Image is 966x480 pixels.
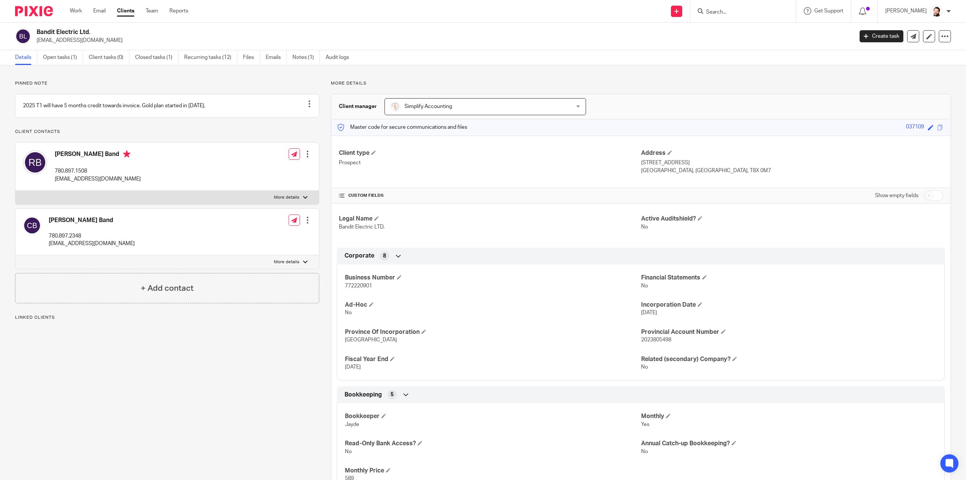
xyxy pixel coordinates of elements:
[49,216,135,224] h4: [PERSON_NAME] Band
[860,30,903,42] a: Create task
[641,412,937,420] h4: Monthly
[345,252,374,260] span: Corporate
[49,240,135,247] p: [EMAIL_ADDRESS][DOMAIN_NAME]
[345,355,641,363] h4: Fiscal Year End
[641,355,937,363] h4: Related (secondary) Company?
[345,422,359,427] span: Jayde
[339,149,641,157] h4: Client type
[345,391,382,399] span: Bookkeeping
[339,215,641,223] h4: Legal Name
[641,149,943,157] h4: Address
[15,80,319,86] p: Pinned note
[135,50,178,65] a: Closed tasks (1)
[70,7,82,15] a: Work
[37,37,848,44] p: [EMAIL_ADDRESS][DOMAIN_NAME]
[705,9,773,16] input: Search
[184,50,237,65] a: Recurring tasks (12)
[345,274,641,282] h4: Business Number
[641,159,943,167] p: [STREET_ADDRESS]
[15,315,319,321] p: Linked clients
[391,102,400,111] img: Screenshot%202023-11-29%20141159.png
[146,7,158,15] a: Team
[331,80,951,86] p: More details
[641,422,649,427] span: Yes
[345,449,352,454] span: No
[49,232,135,240] p: 780.897.2348
[15,28,31,44] img: svg%3E
[814,8,843,14] span: Get Support
[641,310,657,315] span: [DATE]
[274,194,299,201] p: More details
[641,224,648,230] span: No
[345,328,641,336] h4: Province Of Incorporation
[641,440,937,448] h4: Annual Catch-up Bookkeeping?
[55,175,141,183] p: [EMAIL_ADDRESS][DOMAIN_NAME]
[641,364,648,370] span: No
[345,337,397,343] span: [GEOGRAPHIC_DATA]
[43,50,83,65] a: Open tasks (1)
[274,259,299,265] p: More details
[345,310,352,315] span: No
[641,283,648,289] span: No
[345,440,641,448] h4: Read-Only Bank Access?
[23,150,47,174] img: svg%3E
[641,449,648,454] span: No
[55,150,141,160] h4: [PERSON_NAME] Band
[55,167,141,175] p: 780.897.1508
[266,50,287,65] a: Emails
[405,104,452,109] span: Simplify Accounting
[15,129,319,135] p: Client contacts
[326,50,355,65] a: Audit logs
[875,192,918,199] label: Show empty fields
[23,216,41,235] img: svg%3E
[141,282,194,294] h4: + Add contact
[641,328,937,336] h4: Provincial Account Number
[345,364,361,370] span: [DATE]
[391,391,394,398] span: 5
[345,412,641,420] h4: Bookkeeper
[641,274,937,282] h4: Financial Statements
[885,7,927,15] p: [PERSON_NAME]
[117,7,134,15] a: Clients
[339,224,385,230] span: Bandit Electric LTD.
[243,50,260,65] a: Files
[123,150,131,158] i: Primary
[339,193,641,199] h4: CUSTOM FIELDS
[339,159,641,167] p: Prospect
[641,337,671,343] span: 2023805498
[641,301,937,309] h4: Incorporation Date
[169,7,188,15] a: Reports
[345,467,641,475] h4: Monthly Price
[339,103,377,110] h3: Client manager
[292,50,320,65] a: Notes (1)
[337,123,467,131] p: Master code for secure communications and files
[931,5,943,17] img: Jayde%20Headshot.jpg
[15,50,37,65] a: Details
[89,50,129,65] a: Client tasks (0)
[93,7,106,15] a: Email
[345,283,372,289] span: 772220901
[345,301,641,309] h4: Ad-Hoc
[15,6,53,16] img: Pixie
[906,123,924,132] div: 037109
[641,167,943,174] p: [GEOGRAPHIC_DATA], [GEOGRAPHIC_DATA], T8X 0M7
[383,252,386,260] span: 8
[37,28,686,36] h2: Bandit Electric Ltd.
[641,215,943,223] h4: Active Auditshield?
